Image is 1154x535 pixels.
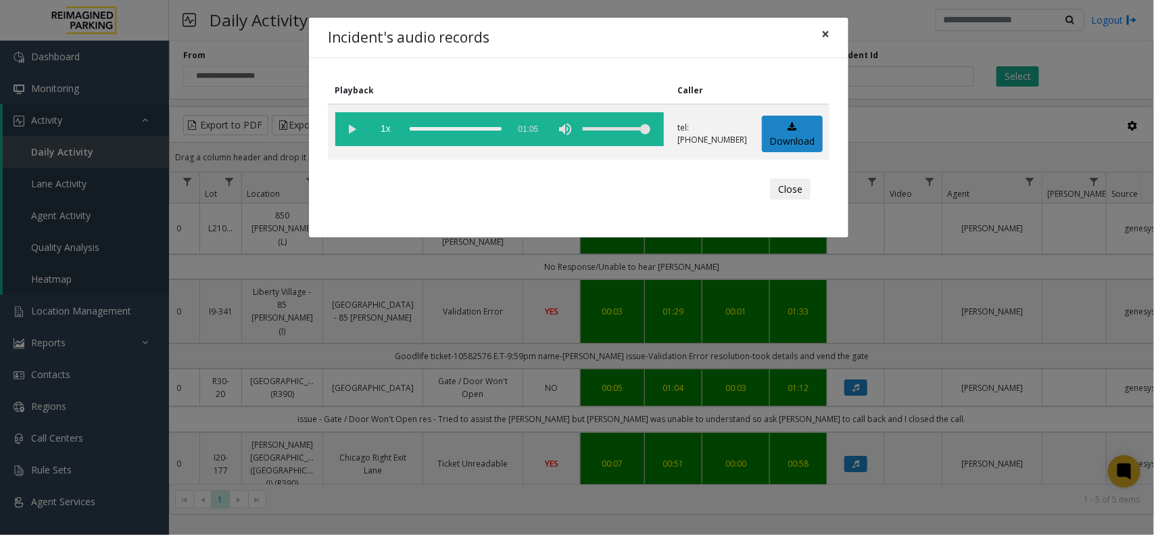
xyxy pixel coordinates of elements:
[583,112,650,146] div: volume level
[671,77,754,104] th: Caller
[678,122,748,146] p: tel:[PHONE_NUMBER]
[821,24,830,43] span: ×
[328,27,489,49] h4: Incident's audio records
[770,179,811,200] button: Close
[328,77,671,104] th: Playback
[812,18,839,51] button: Close
[762,116,823,153] a: Download
[410,112,502,146] div: scrub bar
[369,112,403,146] span: playback speed button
